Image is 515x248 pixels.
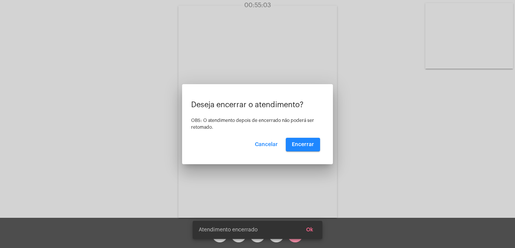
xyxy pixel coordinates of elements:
span: OBS: O atendimento depois de encerrado não poderá ser retomado. [191,118,314,129]
button: Cancelar [249,138,284,151]
p: Deseja encerrar o atendimento? [191,101,324,109]
span: Atendimento encerrado [199,226,257,234]
span: 00:55:03 [244,2,271,8]
span: Encerrar [292,142,314,147]
span: Ok [306,227,313,233]
span: Cancelar [255,142,278,147]
button: Encerrar [286,138,320,151]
